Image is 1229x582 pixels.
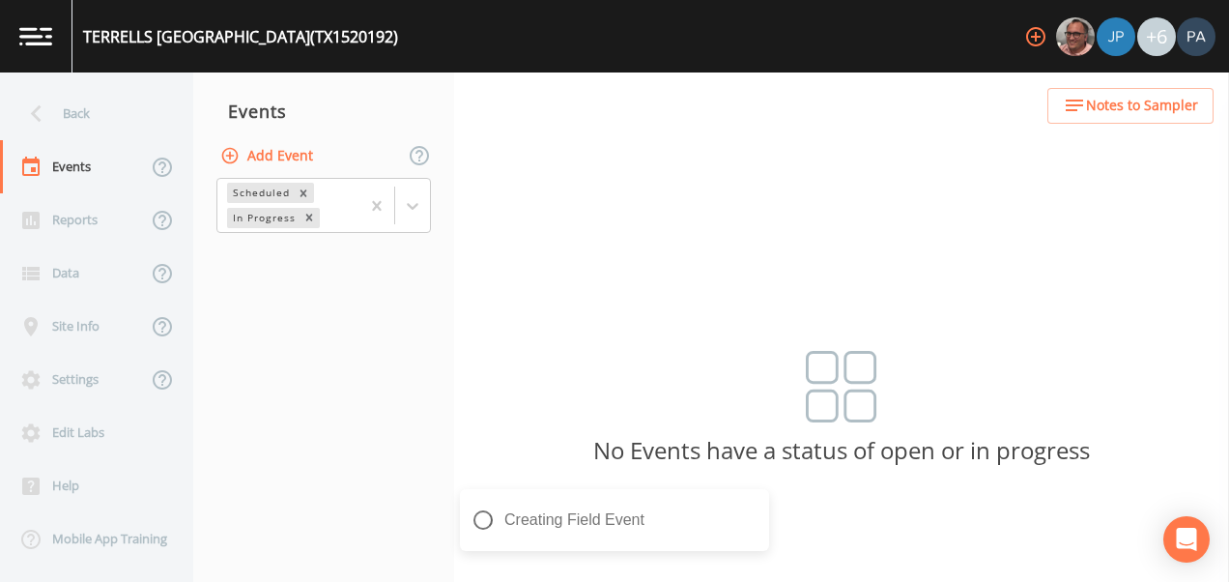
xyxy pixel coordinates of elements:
[1163,516,1210,563] div: Open Intercom Messenger
[227,208,299,228] div: In Progress
[1096,17,1136,56] div: Joshua gere Paul
[1097,17,1135,56] img: 41241ef155101aa6d92a04480b0d0000
[193,87,454,135] div: Events
[19,27,52,45] img: logo
[454,442,1229,459] p: No Events have a status of open or in progress
[227,183,293,203] div: Scheduled
[1086,94,1198,118] span: Notes to Sampler
[806,351,877,422] img: svg%3e
[83,25,398,48] div: TERRELLS [GEOGRAPHIC_DATA] (TX1520192)
[299,208,320,228] div: Remove In Progress
[460,489,769,551] div: Creating Field Event
[1137,17,1176,56] div: +6
[293,183,314,203] div: Remove Scheduled
[1055,17,1096,56] div: Mike Franklin
[216,138,321,174] button: Add Event
[1056,17,1095,56] img: e2d790fa78825a4bb76dcb6ab311d44c
[1177,17,1215,56] img: b17d2fe1905336b00f7c80abca93f3e1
